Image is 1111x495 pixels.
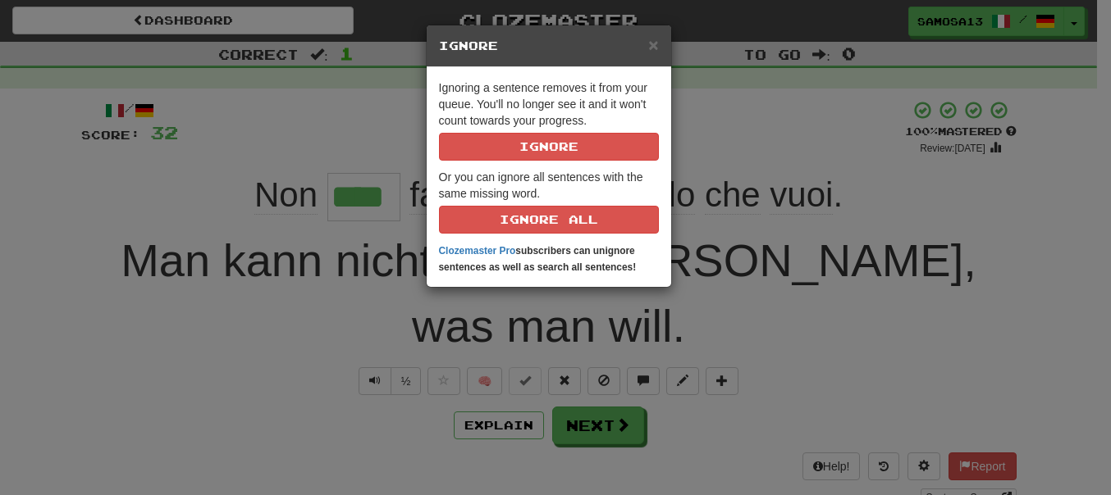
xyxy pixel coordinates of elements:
[439,169,659,234] p: Or you can ignore all sentences with the same missing word.
[439,206,659,234] button: Ignore All
[439,38,659,54] h5: Ignore
[439,245,637,273] strong: subscribers can unignore sentences as well as search all sentences!
[648,35,658,54] span: ×
[439,133,659,161] button: Ignore
[439,79,659,161] p: Ignoring a sentence removes it from your queue. You'll no longer see it and it won't count toward...
[439,245,516,257] a: Clozemaster Pro
[648,36,658,53] button: Close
